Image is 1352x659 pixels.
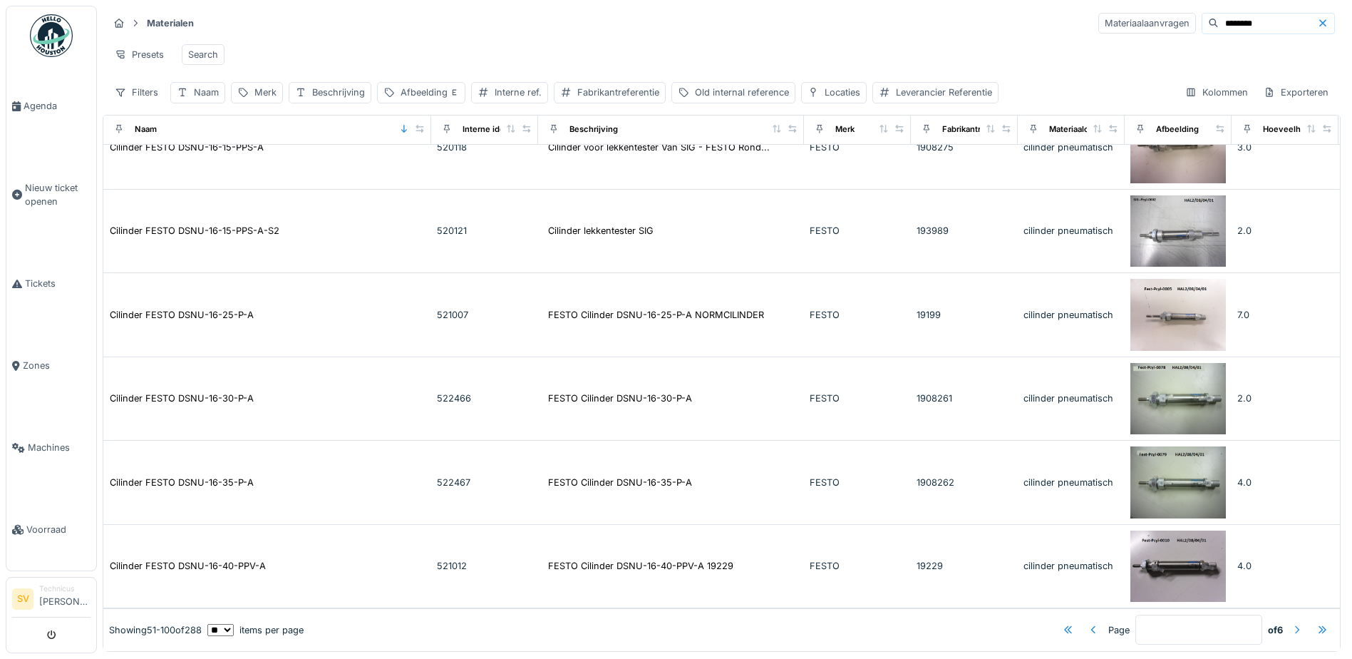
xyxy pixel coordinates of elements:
[1098,13,1196,34] div: Materiaalaanvragen
[437,308,532,322] div: 521007
[917,141,1012,154] div: 1908275
[1263,123,1313,136] div: Hoeveelheid
[1237,141,1333,154] div: 3.0
[110,224,279,237] div: Cilinder FESTO DSNU-16-15-PPS-A-S2
[1023,392,1119,405] div: cilinder pneumatisch
[437,559,532,573] div: 521012
[108,82,165,103] div: Filters
[194,86,219,99] div: Naam
[1023,559,1119,573] div: cilinder pneumatisch
[1108,623,1130,637] div: Page
[495,86,542,99] div: Interne ref.
[810,476,905,489] div: FESTO
[25,181,91,208] span: Nieuw ticket openen
[6,147,96,242] a: Nieuw ticket openen
[1130,531,1226,603] img: Cilinder FESTO DSNU-16-40-PPV-A
[810,392,905,405] div: FESTO
[110,141,264,154] div: Cilinder FESTO DSNU-16-15-PPS-A
[110,308,254,322] div: Cilinder FESTO DSNU-16-25-P-A
[1268,623,1283,637] strong: of 6
[109,623,202,637] div: Showing 51 - 100 of 288
[1130,279,1226,351] img: Cilinder FESTO DSNU-16-25-P-A
[437,224,532,237] div: 520121
[6,407,96,489] a: Machines
[6,65,96,147] a: Agenda
[188,48,218,61] div: Search
[25,277,91,290] span: Tickets
[28,441,91,454] span: Machines
[1156,123,1199,136] div: Afbeelding
[312,86,365,99] div: Beschrijving
[39,583,91,614] li: [PERSON_NAME]
[110,476,254,489] div: Cilinder FESTO DSNU-16-35-P-A
[1237,476,1333,489] div: 4.0
[917,224,1012,237] div: 193989
[1237,392,1333,405] div: 2.0
[6,325,96,407] a: Zones
[6,489,96,571] a: Voorraad
[1179,82,1254,103] div: Kolommen
[26,523,91,536] span: Voorraad
[401,86,459,99] div: Afbeelding
[12,583,91,618] a: SV Technicus[PERSON_NAME]
[1023,224,1119,237] div: cilinder pneumatisch
[437,141,532,154] div: 520118
[1023,141,1119,154] div: cilinder pneumatisch
[548,559,733,573] div: FESTO Cilinder DSNU-16-40-PPV-A 19229
[548,308,764,322] div: FESTO Cilinder DSNU-16-25-P-A NORMCILINDER
[1049,123,1121,136] div: Materiaalcategorie
[810,141,905,154] div: FESTO
[135,123,157,136] div: Naam
[1023,308,1119,322] div: cilinder pneumatisch
[1237,308,1333,322] div: 7.0
[110,392,254,405] div: Cilinder FESTO DSNU-16-30-P-A
[110,559,266,573] div: Cilinder FESTO DSNU-16-40-PPV-A
[1237,224,1333,237] div: 2.0
[108,44,170,65] div: Presets
[917,559,1012,573] div: 19229
[810,308,905,322] div: FESTO
[437,476,532,489] div: 522467
[254,86,277,99] div: Merk
[577,86,659,99] div: Fabrikantreferentie
[1130,111,1226,183] img: Cilinder FESTO DSNU-16-15-PPS-A
[1130,195,1226,267] img: Cilinder FESTO DSNU-16-15-PPS-A-S2
[917,476,1012,489] div: 1908262
[917,392,1012,405] div: 1908261
[12,588,33,610] li: SV
[835,123,855,136] div: Merk
[1130,446,1226,518] img: Cilinder FESTO DSNU-16-35-P-A
[569,123,618,136] div: Beschrijving
[24,99,91,113] span: Agenda
[825,86,860,99] div: Locaties
[695,86,789,99] div: Old internal reference
[207,623,304,637] div: items per page
[548,476,692,489] div: FESTO Cilinder DSNU-16-35-P-A
[810,559,905,573] div: FESTO
[463,123,540,136] div: Interne identificator
[437,392,532,405] div: 522466
[548,392,692,405] div: FESTO Cilinder DSNU-16-30-P-A
[548,224,654,237] div: Cilinder lekkentester SIG
[30,14,73,57] img: Badge_color-CXgf-gQk.svg
[810,224,905,237] div: FESTO
[1130,363,1226,435] img: Cilinder FESTO DSNU-16-30-P-A
[548,141,770,154] div: Cilinder voor lekkentester Van SIG - FESTO Rond...
[942,123,1016,136] div: Fabrikantreferentie
[1023,476,1119,489] div: cilinder pneumatisch
[39,583,91,594] div: Technicus
[1257,82,1335,103] div: Exporteren
[917,308,1012,322] div: 19199
[141,16,200,30] strong: Materialen
[1237,559,1333,573] div: 4.0
[23,359,91,372] span: Zones
[6,242,96,325] a: Tickets
[896,86,992,99] div: Leverancier Referentie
